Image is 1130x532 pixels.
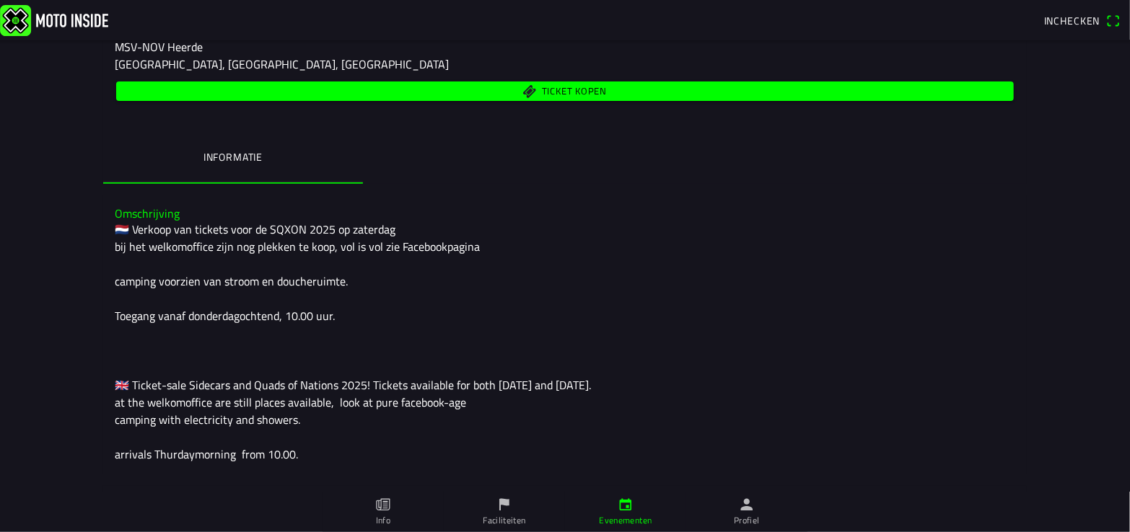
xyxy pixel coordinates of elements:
[203,149,263,165] ion-label: Informatie
[542,87,607,97] span: Ticket kopen
[115,207,1015,221] h3: Omschrijving
[496,497,512,513] ion-icon: flag
[115,221,1015,463] div: 🇳🇱 Verkoop van tickets voor de SQXON 2025 op zaterdag bij het welkomoffice zijn nog plekken te ko...
[115,56,449,73] ion-text: [GEOGRAPHIC_DATA], [GEOGRAPHIC_DATA], [GEOGRAPHIC_DATA]
[1044,13,1100,28] span: Inchecken
[483,514,525,527] ion-label: Faciliteiten
[376,514,390,527] ion-label: Info
[739,497,755,513] ion-icon: person
[618,497,634,513] ion-icon: calendar
[734,514,760,527] ion-label: Profiel
[375,497,391,513] ion-icon: paper
[115,38,203,56] ion-text: MSV-NOV Heerde
[1037,8,1127,32] a: Incheckenqr scanner
[600,514,652,527] ion-label: Evenementen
